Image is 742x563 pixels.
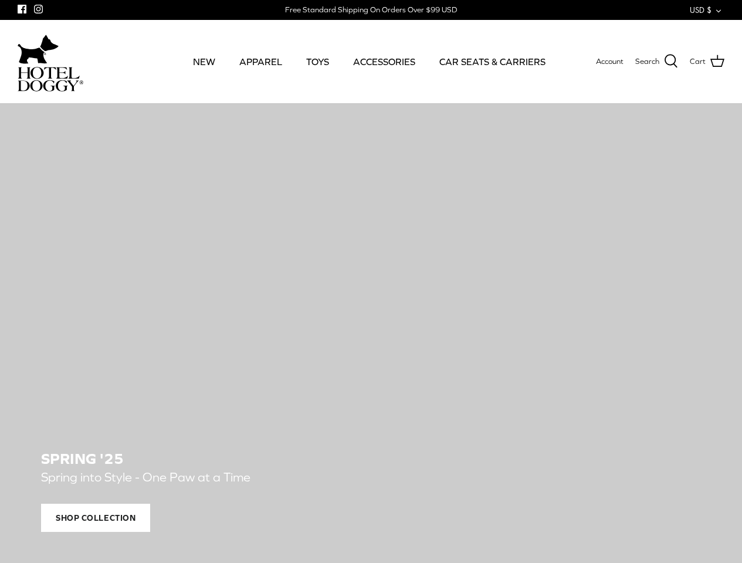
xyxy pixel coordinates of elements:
p: Spring into Style - One Paw at a Time [41,467,575,488]
div: Primary navigation [174,42,564,82]
a: Cart [690,54,724,69]
a: Free Standard Shipping On Orders Over $99 USD [285,1,457,19]
a: Account [596,56,624,68]
h2: SPRING '25 [41,450,701,467]
span: Account [596,57,624,66]
a: TOYS [296,42,340,82]
img: dog-icon.svg [18,32,59,67]
span: Search [635,56,659,68]
div: Free Standard Shipping On Orders Over $99 USD [285,5,457,15]
a: Search [635,54,678,69]
img: hoteldoggycom [18,67,83,91]
a: hoteldoggycom [18,32,83,91]
a: NEW [182,42,226,82]
a: CAR SEATS & CARRIERS [429,42,556,82]
a: APPAREL [229,42,293,82]
span: Cart [690,56,706,68]
a: Instagram [34,5,43,13]
a: ACCESSORIES [343,42,426,82]
a: Facebook [18,5,26,13]
span: Shop Collection [41,504,150,532]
